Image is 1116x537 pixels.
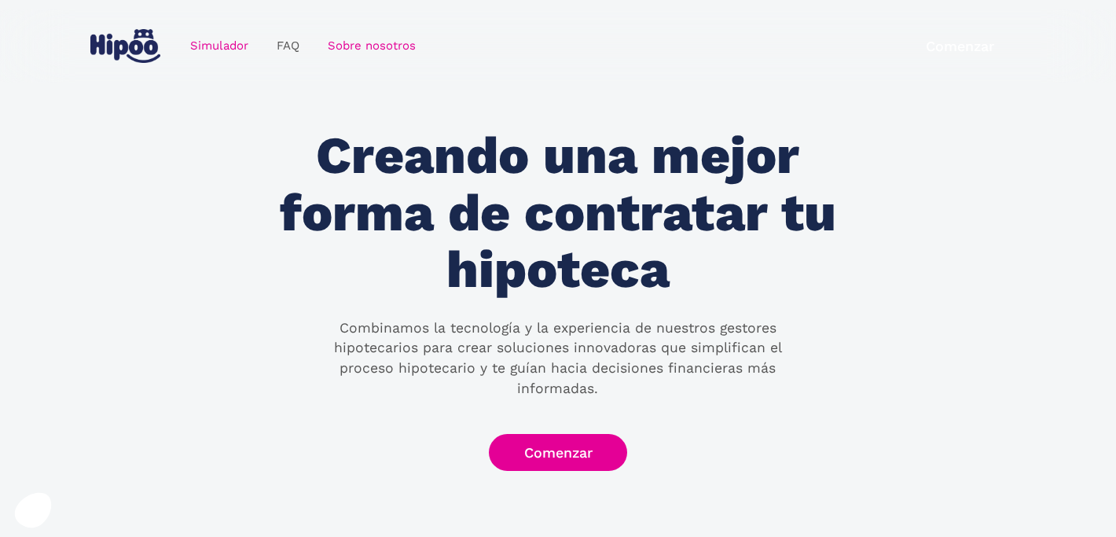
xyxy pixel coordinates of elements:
[176,31,262,61] a: Simulador
[890,28,1030,64] a: Comenzar
[314,31,430,61] a: Sobre nosotros
[262,31,314,61] a: FAQ
[306,318,810,399] p: Combinamos la tecnología y la experiencia de nuestros gestores hipotecarios para crear soluciones...
[86,23,163,69] a: home
[489,434,628,471] a: Comenzar
[260,127,856,299] h1: Creando una mejor forma de contratar tu hipoteca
